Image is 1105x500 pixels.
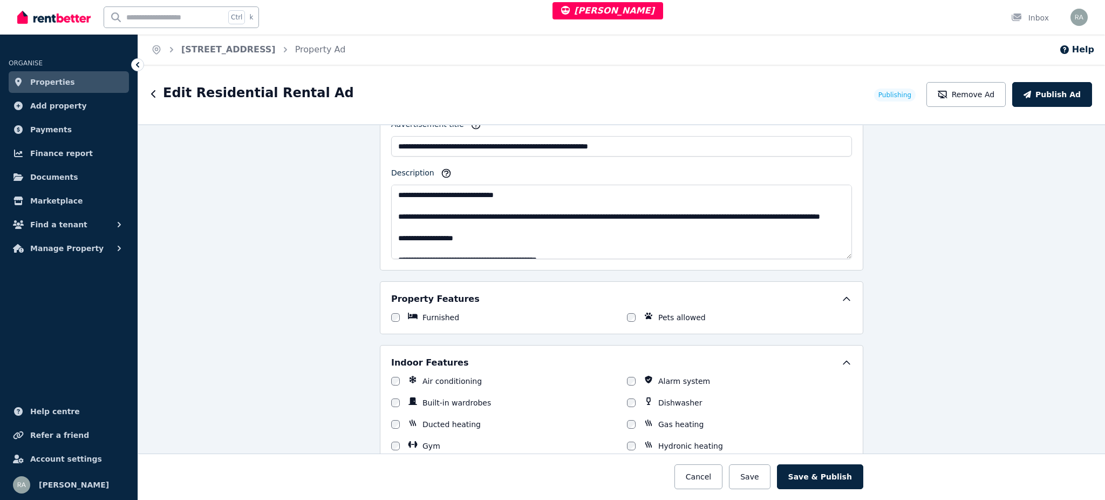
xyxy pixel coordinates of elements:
label: Pets allowed [658,312,706,323]
label: Gym [422,441,440,451]
span: Publishing [878,91,911,99]
a: Account settings [9,448,129,470]
img: Rochelle Alvarez [13,476,30,494]
label: Built-in wardrobes [422,397,491,408]
span: Manage Property [30,242,104,255]
span: Finance report [30,147,93,160]
span: Refer a friend [30,429,89,442]
button: Help [1059,43,1094,56]
span: Find a tenant [30,218,87,231]
img: RentBetter [17,9,91,25]
span: Help centre [30,405,80,418]
button: Remove Ad [926,82,1006,107]
span: Payments [30,123,72,136]
label: Air conditioning [422,376,482,387]
div: Inbox [1011,12,1049,23]
span: Marketplace [30,194,83,207]
h1: Edit Residential Rental Ad [163,84,354,102]
button: Publish Ad [1012,82,1092,107]
span: [PERSON_NAME] [561,5,654,16]
span: Account settings [30,452,102,465]
a: Finance report [9,143,129,164]
label: Description [391,167,434,183]
h5: Property Features [391,293,480,306]
button: Save & Publish [777,464,863,489]
label: Ducted heating [422,419,481,430]
a: [STREET_ADDRESS] [181,44,276,55]
a: Help centre [9,401,129,422]
label: Alarm system [658,376,710,387]
a: Documents [9,166,129,188]
nav: Breadcrumb [138,35,358,65]
a: Property Ad [295,44,346,55]
label: Dishwasher [658,397,702,408]
label: Gas heating [658,419,704,430]
button: Find a tenant [9,214,129,235]
a: Payments [9,119,129,140]
a: Add property [9,95,129,117]
span: Ctrl [228,10,245,24]
a: Refer a friend [9,424,129,446]
span: Properties [30,76,75,89]
a: Marketplace [9,190,129,212]
button: Save [729,464,770,489]
button: Cancel [674,464,722,489]
span: ORGANISE [9,59,43,67]
label: Advertisement title [391,119,464,134]
span: Documents [30,171,78,184]
img: Rochelle Alvarez [1070,9,1088,26]
h5: Indoor Features [391,356,468,369]
a: Properties [9,71,129,93]
button: Manage Property [9,238,129,259]
label: Hydronic heating [658,441,723,451]
label: Furnished [422,312,459,323]
span: Add property [30,99,87,112]
span: [PERSON_NAME] [39,478,109,491]
span: k [249,13,253,22]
